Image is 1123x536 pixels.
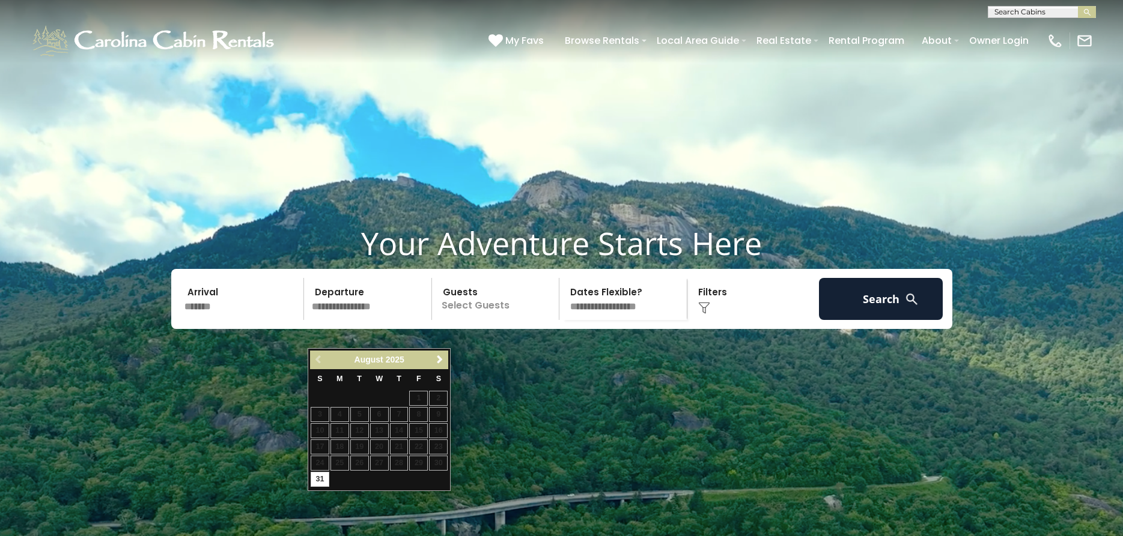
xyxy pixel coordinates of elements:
[505,33,544,48] span: My Favs
[651,30,745,51] a: Local Area Guide
[336,375,343,383] span: Monday
[416,375,421,383] span: Friday
[1076,32,1093,49] img: mail-regular-white.png
[488,33,547,49] a: My Favs
[823,30,910,51] a: Rental Program
[317,375,322,383] span: Sunday
[559,30,645,51] a: Browse Rentals
[904,292,919,307] img: search-regular-white.png
[9,224,1114,262] h1: Your Adventure Starts Here
[698,302,710,314] img: filter--v1.png
[436,278,559,320] p: Select Guests
[916,30,958,51] a: About
[750,30,817,51] a: Real Estate
[819,278,943,320] button: Search
[1047,32,1064,49] img: phone-regular-white.png
[397,375,401,383] span: Thursday
[376,375,383,383] span: Wednesday
[436,375,441,383] span: Saturday
[963,30,1035,51] a: Owner Login
[386,355,404,364] span: 2025
[357,375,362,383] span: Tuesday
[311,472,329,487] a: 31
[432,352,447,367] a: Next
[30,23,279,59] img: White-1-1-2.png
[355,355,383,364] span: August
[435,355,445,364] span: Next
